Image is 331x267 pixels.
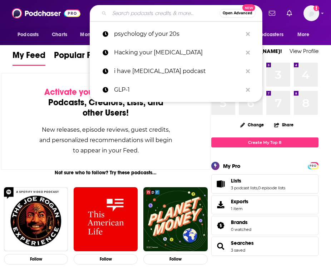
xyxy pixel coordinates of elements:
[37,125,174,156] div: New releases, episode reviews, guest credits, and personalized recommendations will begin to appe...
[266,7,278,19] a: Show notifications dropdown
[54,50,106,65] span: Popular Feed
[231,178,285,184] a: Lists
[13,50,45,66] a: My Feed
[80,30,105,40] span: Monitoring
[1,170,210,176] div: Not sure who to follow? Try these podcasts...
[258,185,285,190] a: 0 episode lists
[211,174,318,194] span: Lists
[75,28,115,42] button: open menu
[143,254,207,264] button: Follow
[211,216,318,235] span: Brands
[211,237,318,256] span: Searches
[90,62,262,81] a: i have [MEDICAL_DATA] podcast
[54,50,106,66] a: Popular Feed
[231,206,248,211] span: 1 item
[303,5,319,21] img: User Profile
[309,162,317,168] a: PRO
[114,43,242,62] p: Hacking your adhd
[290,48,318,54] a: View Profile
[231,198,248,205] span: Exports
[44,87,118,97] span: Activate your Feed
[18,30,39,40] span: Podcasts
[214,200,228,210] span: Exports
[231,219,251,225] a: Brands
[13,50,45,65] span: My Feed
[244,28,294,42] button: open menu
[223,162,241,169] div: My Pro
[90,25,262,43] a: psychology of your 20s
[274,118,294,132] button: Share
[303,5,319,21] button: Show profile menu
[214,179,228,189] a: Lists
[231,178,241,184] span: Lists
[223,11,252,15] span: Open Advanced
[231,248,245,253] a: 3 saved
[109,8,219,19] input: Search podcasts, credits, & more...
[303,5,319,21] span: Logged in as KevinZ
[114,62,242,81] p: i have adhd podcast
[231,185,257,190] a: 3 podcast lists
[74,254,138,264] button: Follow
[4,187,68,251] img: The Joe Rogan Experience
[90,43,262,62] a: Hacking your [MEDICAL_DATA]
[52,30,67,40] span: Charts
[13,28,48,42] button: open menu
[74,187,138,251] img: This American Life
[90,81,262,99] a: GLP-1
[211,195,318,214] a: Exports
[231,240,254,246] a: Searches
[249,30,283,40] span: For Podcasters
[236,120,268,129] button: Change
[231,219,248,225] span: Brands
[12,6,80,20] img: Podchaser - Follow, Share and Rate Podcasts
[231,227,251,232] a: 0 watched
[284,7,295,19] a: Show notifications dropdown
[37,87,174,118] div: by following Podcasts, Creators, Lists, and other Users!
[219,9,256,18] button: Open AdvancedNew
[297,30,310,40] span: More
[214,241,228,251] a: Searches
[214,220,228,230] a: Brands
[143,187,207,251] img: Planet Money
[90,5,262,21] div: Search podcasts, credits, & more...
[292,28,318,42] button: open menu
[114,25,242,43] p: psychology of your 20s
[309,163,317,169] span: PRO
[242,4,255,11] span: New
[211,137,318,147] a: Create My Top 8
[313,5,319,11] svg: Add a profile image
[4,254,68,264] button: Follow
[114,81,242,99] p: GLP-1
[47,28,71,42] a: Charts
